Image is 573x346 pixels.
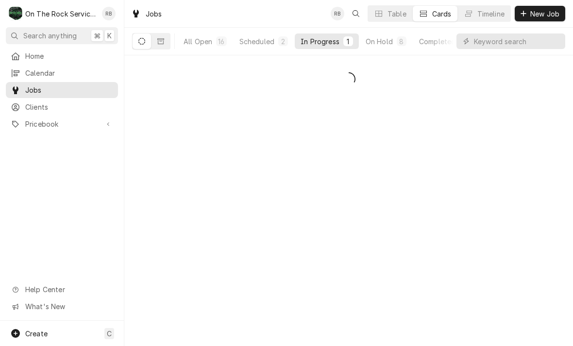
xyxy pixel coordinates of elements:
div: On The Rock Services's Avatar [9,7,22,20]
div: On The Rock Services [25,9,97,19]
div: 2 [280,36,286,47]
div: All Open [184,36,212,47]
span: Create [25,330,48,338]
a: Go to Pricebook [6,116,118,132]
div: Timeline [477,9,505,19]
div: RB [331,7,344,20]
div: Ray Beals's Avatar [331,7,344,20]
span: Clients [25,102,113,112]
span: Search anything [23,31,77,41]
div: 8 [399,36,404,47]
span: Jobs [25,85,113,95]
span: C [107,329,112,339]
span: ⌘ [94,31,101,41]
span: Help Center [25,284,112,295]
div: In Progress [301,36,339,47]
span: New Job [528,9,561,19]
a: Go to Help Center [6,281,118,297]
span: K [107,31,112,41]
a: Jobs [6,82,118,98]
a: Calendar [6,65,118,81]
button: Search anything⌘K [6,27,118,44]
a: Go to What's New [6,298,118,314]
input: Keyword search [474,33,560,49]
div: 1 [345,36,351,47]
span: Home [25,51,113,61]
div: O [9,7,22,20]
span: Calendar [25,68,113,78]
div: Cards [432,9,452,19]
div: RB [102,7,116,20]
span: Loading... [342,69,355,89]
div: 16 [218,36,224,47]
button: Open search [348,6,364,21]
button: New Job [515,6,565,21]
a: Clients [6,99,118,115]
a: Home [6,48,118,64]
div: Table [388,9,406,19]
div: Completed [419,36,455,47]
span: What's New [25,301,112,312]
span: Pricebook [25,119,99,129]
div: Ray Beals's Avatar [102,7,116,20]
div: Scheduled [239,36,274,47]
div: In Progress Jobs List Loading [124,69,573,89]
div: On Hold [366,36,393,47]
